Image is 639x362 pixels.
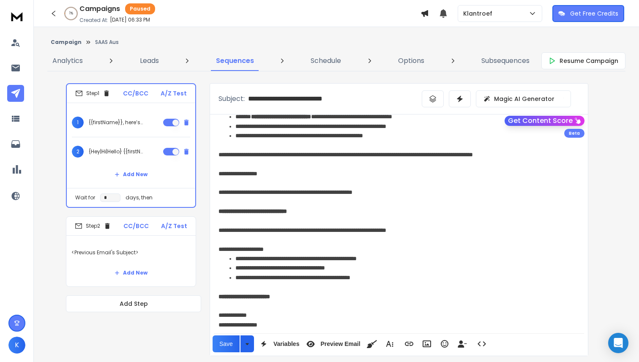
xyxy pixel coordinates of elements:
p: Sequences [216,56,254,66]
button: Save [213,335,240,352]
p: A/Z Test [161,222,187,230]
button: Emoticons [437,335,453,352]
button: Campaign [51,39,82,46]
p: Wait for [75,194,95,201]
p: Subsequences [481,56,530,66]
span: Variables [272,340,301,348]
button: Insert Link (⌘K) [401,335,417,352]
p: days, then [126,194,153,201]
button: K [8,337,25,354]
a: Subsequences [476,51,535,71]
p: Analytics [52,56,83,66]
div: Step 2 [75,222,111,230]
button: Get Content Score [505,116,584,126]
span: 1 [72,117,84,128]
button: Insert Unsubscribe Link [454,335,470,352]
button: Clean HTML [364,335,380,352]
div: Open Intercom Messenger [608,333,628,353]
li: Step1CC/BCCA/Z Test1{{firstName}}, here’s what most SaaS founders regret2{Hey|Hi|Hello} {{firstNa... [66,83,196,208]
p: Magic AI Generator [494,95,554,103]
a: Schedule [306,51,346,71]
p: Schedule [311,56,341,66]
p: {Hey|Hi|Hello} {{firstName}}? [89,148,143,155]
button: Insert Image (⌘P) [419,335,435,352]
p: Subject: [218,94,245,104]
p: Leads [140,56,159,66]
p: CC/BCC [123,222,149,230]
button: Add Step [66,295,201,312]
p: 1 % [69,11,73,16]
button: Get Free Credits [552,5,624,22]
button: Code View [474,335,490,352]
p: A/Z Test [161,89,187,98]
p: Created At: [79,17,108,24]
div: Beta [564,129,584,138]
p: Klantroef [463,9,496,18]
a: Sequences [211,51,259,71]
p: Get Free Credits [570,9,618,18]
button: Add New [108,264,154,281]
h1: Campaigns [79,4,120,14]
p: CC/BCC [123,89,148,98]
span: Preview Email [319,340,362,348]
button: Add New [108,166,154,183]
div: Step 1 [75,90,110,97]
a: Options [393,51,429,71]
p: SAAS Aus [95,39,119,46]
button: Magic AI Generator [476,90,571,107]
div: Paused [125,3,155,14]
button: Variables [256,335,301,352]
button: Preview Email [303,335,362,352]
p: {{firstName}}, here’s what most SaaS founders regret [89,119,143,126]
a: Analytics [47,51,88,71]
img: logo [8,8,25,24]
span: 2 [72,146,84,158]
p: <Previous Email's Subject> [71,241,191,264]
button: Resume Campaign [541,52,625,69]
p: Options [398,56,424,66]
li: Step2CC/BCCA/Z Test<Previous Email's Subject>Add New [66,216,196,287]
a: Leads [135,51,164,71]
button: More Text [382,335,398,352]
p: [DATE] 06:33 PM [110,16,150,23]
